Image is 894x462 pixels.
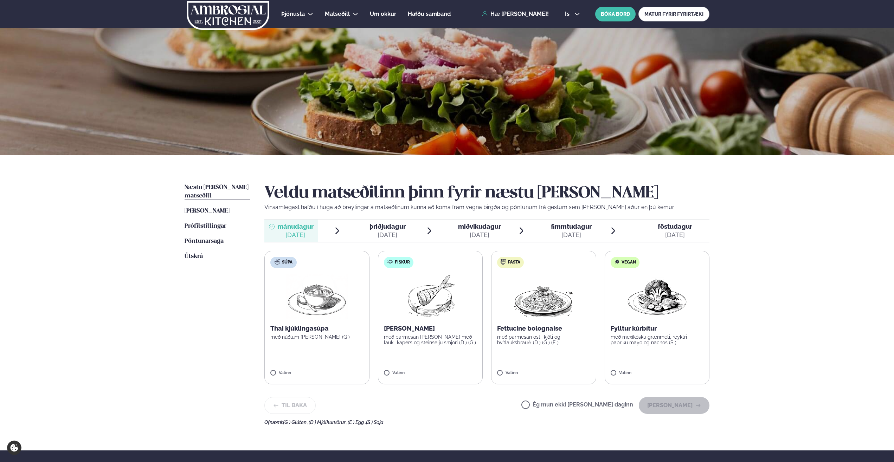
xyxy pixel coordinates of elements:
span: Útskrá [185,253,203,259]
p: Fettucine bolognaise [497,324,590,333]
span: Fiskur [395,260,410,265]
p: með mexíkósku grænmeti, reyktri papriku mayo og nachos (S ) [611,334,704,345]
span: Vegan [622,260,636,265]
a: Pöntunarsaga [185,237,224,246]
p: Thai kjúklingasúpa [270,324,364,333]
span: (G ) Glúten , [283,419,309,425]
p: með núðlum [PERSON_NAME] (G ) [270,334,364,340]
div: [DATE] [658,231,692,239]
button: Til baka [264,397,316,414]
span: Matseðill [325,11,350,17]
div: [DATE] [458,231,501,239]
p: Fylltur kúrbítur [611,324,704,333]
div: Ofnæmi: [264,419,709,425]
span: Næstu [PERSON_NAME] matseðill [185,184,249,199]
a: MATUR FYRIR FYRIRTÆKI [638,7,709,21]
a: Um okkur [370,10,396,18]
span: (E ) Egg , [348,419,366,425]
a: Þjónusta [281,10,305,18]
img: Soup.png [286,274,348,319]
p: [PERSON_NAME] [384,324,477,333]
a: Útskrá [185,252,203,261]
span: is [565,11,572,17]
span: Pöntunarsaga [185,238,224,244]
img: logo [186,1,270,30]
p: Vinsamlegast hafðu í huga að breytingar á matseðlinum kunna að koma fram vegna birgða og pöntunum... [264,203,709,212]
img: pasta.svg [501,259,506,265]
button: is [559,11,586,17]
p: með parmesan [PERSON_NAME] með lauki, kapers og steinselju smjöri (D ) (G ) [384,334,477,345]
a: [PERSON_NAME] [185,207,230,215]
div: [DATE] [551,231,592,239]
button: BÓKA BORÐ [595,7,636,21]
span: (S ) Soja [366,419,384,425]
img: fish.svg [387,259,393,265]
span: [PERSON_NAME] [185,208,230,214]
button: [PERSON_NAME] [639,397,709,414]
div: [DATE] [277,231,314,239]
span: föstudagur [658,223,692,230]
img: Vegan.png [626,274,688,319]
a: Cookie settings [7,441,21,455]
span: fimmtudagur [551,223,592,230]
img: Vegan.svg [614,259,620,265]
img: Spagetti.png [513,274,574,319]
span: Súpa [282,260,292,265]
a: Prófílstillingar [185,222,226,230]
h2: Veldu matseðilinn þinn fyrir næstu [PERSON_NAME] [264,183,709,203]
a: Hafðu samband [408,10,451,18]
img: Fish.png [399,274,461,319]
span: mánudagur [277,223,314,230]
span: miðvikudagur [458,223,501,230]
span: Um okkur [370,11,396,17]
a: Hæ [PERSON_NAME]! [482,11,549,17]
a: Næstu [PERSON_NAME] matseðill [185,183,250,200]
span: Prófílstillingar [185,223,226,229]
span: Þjónusta [281,11,305,17]
a: Matseðill [325,10,350,18]
span: Hafðu samband [408,11,451,17]
span: (D ) Mjólkurvörur , [309,419,348,425]
span: Pasta [508,260,520,265]
p: með parmesan osti, kjöti og hvítlauksbrauði (D ) (G ) (E ) [497,334,590,345]
span: þriðjudagur [369,223,406,230]
div: [DATE] [369,231,406,239]
img: soup.svg [275,259,280,265]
